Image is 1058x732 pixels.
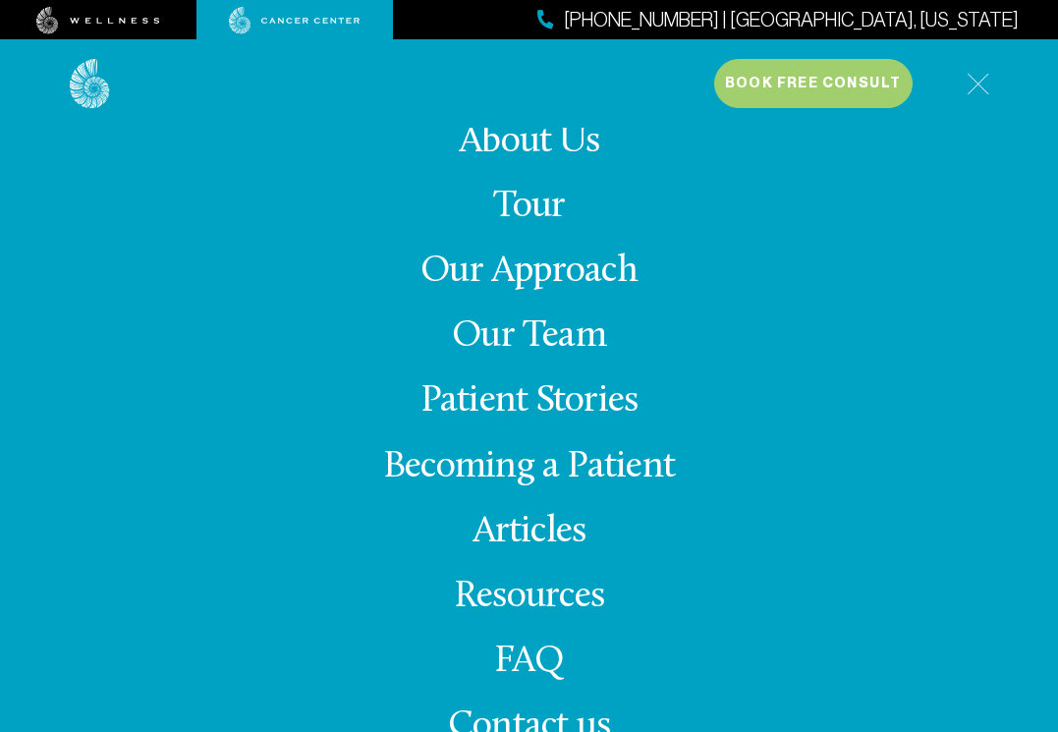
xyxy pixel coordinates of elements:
[473,513,586,551] a: Articles
[229,7,361,34] img: cancer center
[493,188,566,226] a: Tour
[494,643,565,681] a: FAQ
[452,317,606,356] a: Our Team
[420,253,638,291] a: Our Approach
[967,73,989,95] img: icon-hamburger
[537,6,1019,34] a: [PHONE_NUMBER] | [GEOGRAPHIC_DATA], [US_STATE]
[564,6,1019,34] span: [PHONE_NUMBER] | [GEOGRAPHIC_DATA], [US_STATE]
[383,448,675,486] a: Becoming a Patient
[70,59,110,109] img: logo
[420,382,639,421] a: Patient Stories
[459,123,599,161] a: About Us
[36,7,160,34] img: wellness
[454,578,604,616] a: Resources
[714,59,913,108] button: Book Free Consult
